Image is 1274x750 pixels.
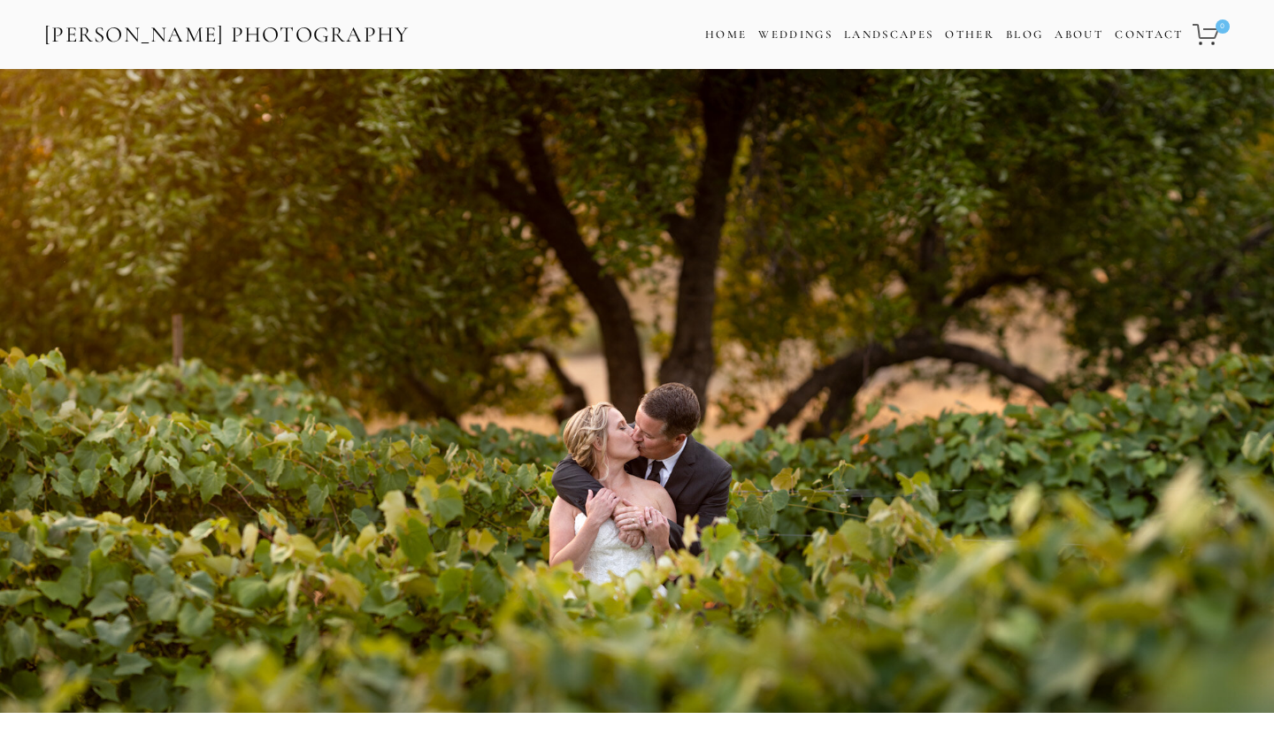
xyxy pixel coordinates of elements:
a: About [1055,22,1103,48]
a: 0 items in cart [1190,13,1232,56]
a: Contact [1115,22,1183,48]
a: Weddings [758,27,833,42]
span: 0 [1216,19,1230,34]
a: [PERSON_NAME] Photography [42,15,411,55]
a: Home [705,22,747,48]
a: Other [945,27,994,42]
a: Blog [1006,22,1043,48]
a: Landscapes [844,27,933,42]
